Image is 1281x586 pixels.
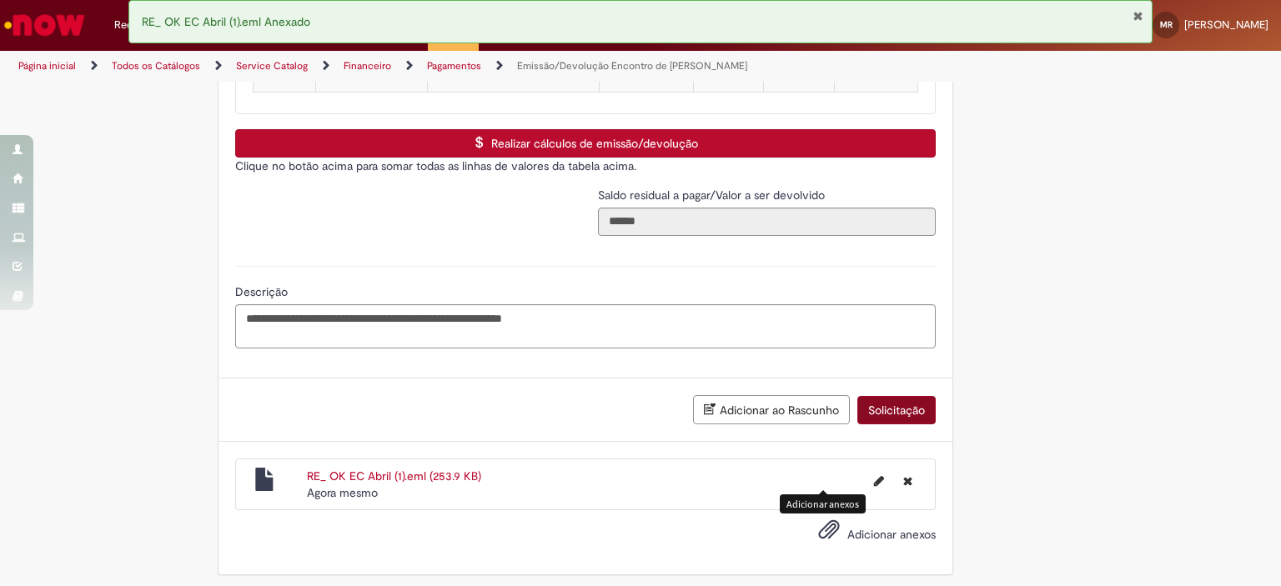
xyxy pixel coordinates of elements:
p: Clique no botão acima para somar todas as linhas de valores da tabela acima. [235,158,936,174]
button: Solicitação [857,396,936,424]
div: Adicionar anexos [780,494,866,513]
button: Fechar Notificação [1133,9,1143,23]
span: [PERSON_NAME] [1184,18,1268,32]
button: Adicionar ao Rascunho [693,395,850,424]
a: Todos os Catálogos [112,59,200,73]
a: Financeiro [344,59,391,73]
span: Requisições [114,17,173,33]
span: Agora mesmo [307,485,378,500]
a: RE_ OK EC Abril (1).eml (253.9 KB) [307,468,481,483]
ul: Trilhas de página [13,51,841,82]
button: Excluir RE_ OK EC Abril (1).eml [893,468,922,494]
time: 29/09/2025 17:52:56 [307,485,378,500]
input: Saldo residual a pagar/Valor a ser devolvido [598,208,936,236]
a: Página inicial [18,59,76,73]
button: Realizar cálculos de emissão/devolução [235,129,936,158]
a: Service Catalog [236,59,308,73]
img: ServiceNow [2,8,88,42]
span: Somente leitura - Saldo residual a pagar/Valor a ser devolvido [598,188,828,203]
a: Emissão/Devolução Encontro de [PERSON_NAME] [517,59,747,73]
span: MR [1160,19,1173,30]
textarea: Descrição [235,304,936,349]
button: Editar nome de arquivo RE_ OK EC Abril (1).eml [864,468,894,494]
span: RE_ OK EC Abril (1).eml Anexado [142,14,310,29]
span: Adicionar anexos [847,528,936,543]
label: Somente leitura - Saldo residual a pagar/Valor a ser devolvido [598,187,828,203]
button: Adicionar anexos [814,514,844,553]
a: Pagamentos [427,59,481,73]
span: Descrição [235,284,291,299]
